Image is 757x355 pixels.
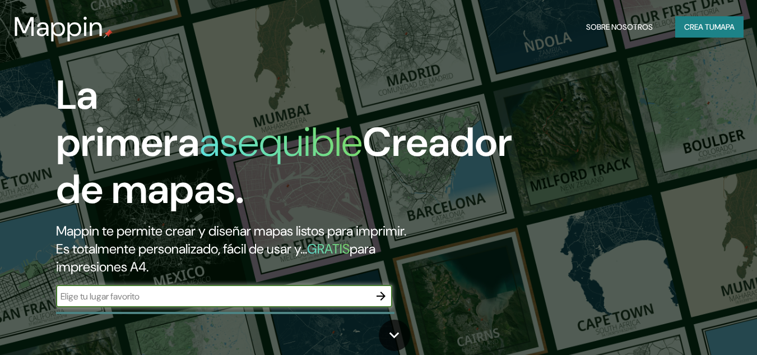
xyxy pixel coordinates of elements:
[582,16,657,38] button: Sobre nosotros
[13,9,104,44] font: Mappin
[56,222,406,239] font: Mappin te permite crear y diseñar mapas listos para imprimir.
[307,240,350,257] font: GRATIS
[199,116,363,168] font: asequible
[657,311,745,343] iframe: Lanzador de widgets de ayuda
[714,22,735,32] font: mapa
[56,240,307,257] font: Es totalmente personalizado, fácil de usar y...
[675,16,744,38] button: Crea tumapa
[56,69,199,168] font: La primera
[56,240,375,275] font: para impresiones A4.
[684,22,714,32] font: Crea tu
[56,116,512,215] font: Creador de mapas.
[56,290,370,303] input: Elige tu lugar favorito
[586,22,653,32] font: Sobre nosotros
[104,29,113,38] img: pin de mapeo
